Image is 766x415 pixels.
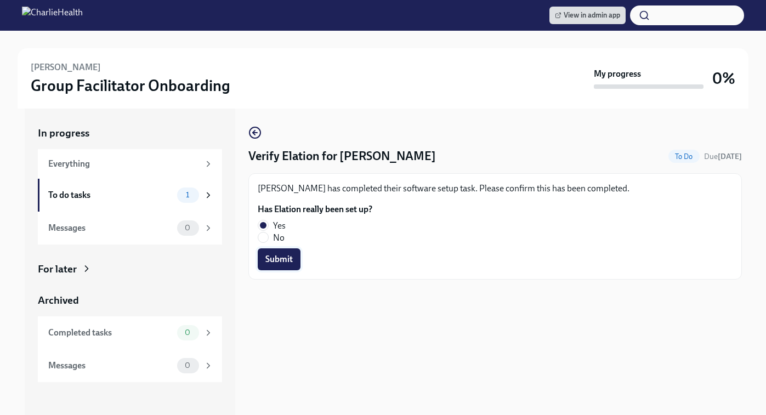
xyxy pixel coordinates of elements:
[178,328,197,337] span: 0
[549,7,626,24] a: View in admin app
[38,316,222,349] a: Completed tasks0
[712,69,735,88] h3: 0%
[265,254,293,265] span: Submit
[178,361,197,369] span: 0
[38,179,222,212] a: To do tasks1
[273,220,286,232] span: Yes
[48,327,173,339] div: Completed tasks
[38,293,222,308] a: Archived
[38,212,222,245] a: Messages0
[718,152,742,161] strong: [DATE]
[38,149,222,179] a: Everything
[258,203,372,215] label: Has Elation really been set up?
[48,158,199,170] div: Everything
[668,152,700,161] span: To Do
[38,262,77,276] div: For later
[555,10,620,21] span: View in admin app
[48,222,173,234] div: Messages
[704,151,742,162] span: September 27th, 2025 10:00
[248,148,436,164] h4: Verify Elation for [PERSON_NAME]
[48,189,173,201] div: To do tasks
[31,61,101,73] h6: [PERSON_NAME]
[594,68,641,80] strong: My progress
[38,126,222,140] a: In progress
[38,349,222,382] a: Messages0
[22,7,83,24] img: CharlieHealth
[48,360,173,372] div: Messages
[258,248,300,270] button: Submit
[31,76,230,95] h3: Group Facilitator Onboarding
[178,224,197,232] span: 0
[179,191,196,199] span: 1
[704,152,742,161] span: Due
[273,232,285,244] span: No
[38,262,222,276] a: For later
[258,183,733,195] p: [PERSON_NAME] has completed their software setup task. Please confirm this has been completed.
